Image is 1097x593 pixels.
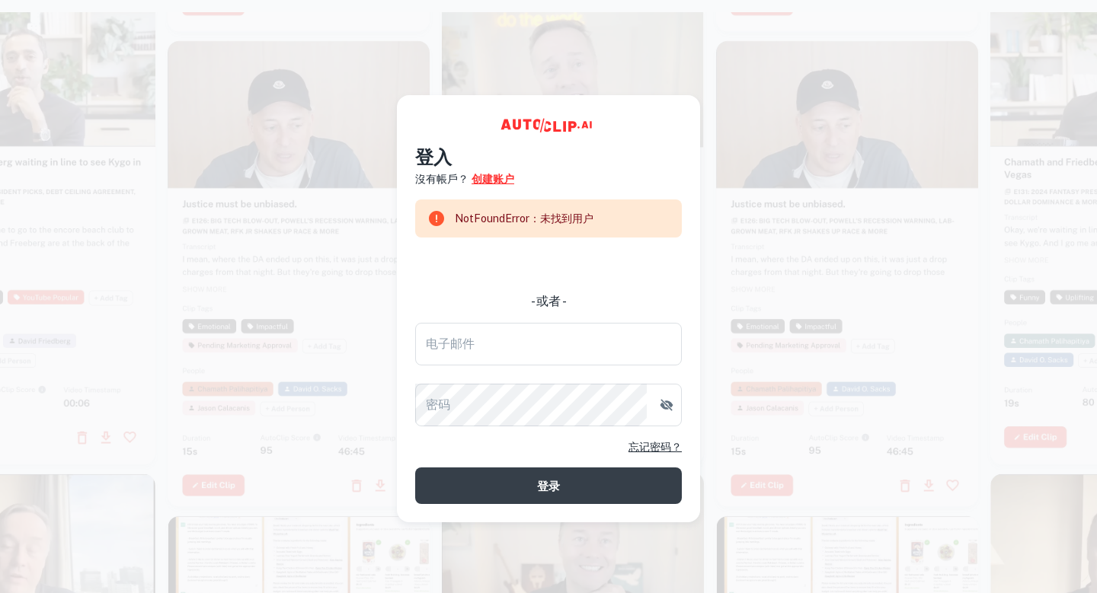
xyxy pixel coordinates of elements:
button: 登录 [415,467,682,504]
iframe: “使用Google账号登录”按钮 [408,248,689,282]
font: - 或者 - [531,294,567,308]
font: NotFoundError：未找到用户 [455,212,593,225]
font: 登入 [415,146,452,167]
a: 忘记密码？ [628,438,682,455]
font: 沒有帳戶？ [415,173,469,185]
font: 创建账户 [472,173,514,185]
a: 创建账户 [472,171,514,187]
font: 登录 [537,480,560,493]
font: 忘记密码？ [628,441,682,453]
